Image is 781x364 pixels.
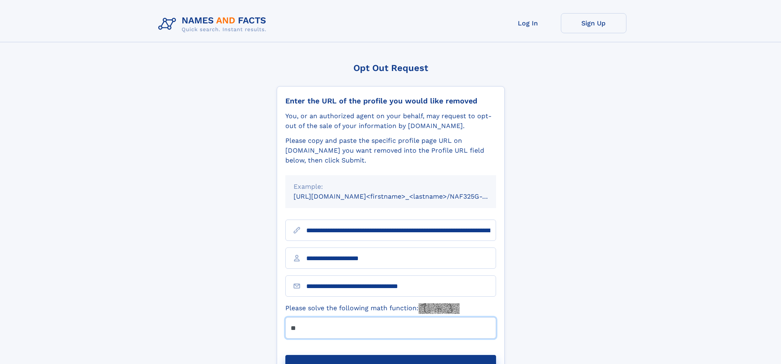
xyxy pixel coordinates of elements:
[285,111,496,131] div: You, or an authorized agent on your behalf, may request to opt-out of the sale of your informatio...
[277,63,505,73] div: Opt Out Request
[155,13,273,35] img: Logo Names and Facts
[285,136,496,165] div: Please copy and paste the specific profile page URL on [DOMAIN_NAME] you want removed into the Pr...
[285,96,496,105] div: Enter the URL of the profile you would like removed
[495,13,561,33] a: Log In
[285,303,460,314] label: Please solve the following math function:
[561,13,626,33] a: Sign Up
[294,192,512,200] small: [URL][DOMAIN_NAME]<firstname>_<lastname>/NAF325G-xxxxxxxx
[294,182,488,192] div: Example:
